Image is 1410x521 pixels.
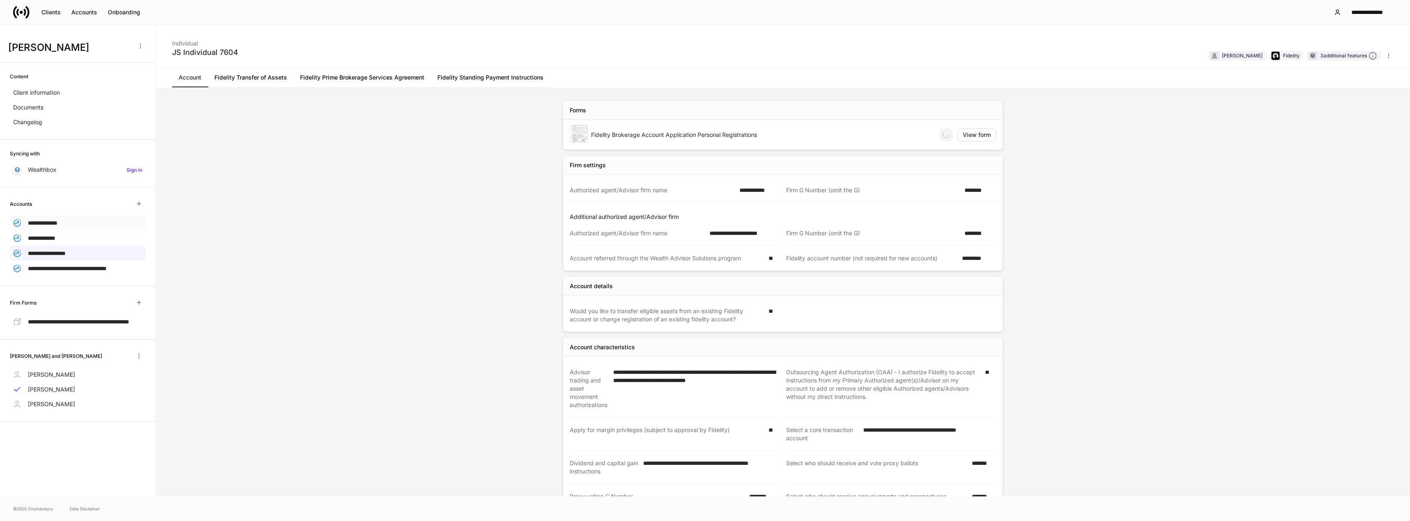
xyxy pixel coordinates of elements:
div: Onboarding [108,8,140,16]
a: [PERSON_NAME] [10,382,146,397]
div: Proxy voting G Number [570,492,744,501]
div: Select who should receive annual reports and prospectuses [786,492,967,501]
div: 3 additional features [1320,52,1377,60]
div: Fidelity [1283,52,1300,59]
p: [PERSON_NAME] [28,371,75,379]
p: Documents [13,103,43,111]
div: Account referred through the Wealth Advisor Solutions program [570,254,764,262]
p: [PERSON_NAME] [28,400,75,408]
p: Wealthbox [28,166,57,174]
p: Client information [13,89,60,97]
div: Dividend and capital gain instructions [570,459,638,475]
div: Clients [41,8,61,16]
a: [PERSON_NAME] [10,397,146,412]
button: Clients [36,6,66,19]
a: Data Disclaimer [70,505,100,512]
a: Fidelity Transfer of Assets [208,68,293,87]
h6: Accounts [10,200,32,208]
div: Advisor trading and asset movement authorizations [570,368,608,409]
button: Onboarding [102,6,146,19]
div: Apply for margin privileges (subject to approval by Fidelity) [570,426,764,442]
h6: [PERSON_NAME] and [PERSON_NAME] [10,352,102,360]
h6: Syncing with [10,150,40,157]
a: [PERSON_NAME] [10,367,146,382]
span: © 2025 OneAdvisory [13,505,53,512]
div: Account characteristics [570,343,635,351]
a: Client information [10,85,146,100]
div: Accounts [71,8,97,16]
div: Individual [172,34,238,48]
h6: Firm Forms [10,299,36,307]
div: View form [963,131,991,139]
div: Outsourcing Agent Authorization (OAA) - I authorize Fidelity to accept instructions from my Prima... [786,368,980,409]
a: WealthboxSign in [10,162,146,177]
div: [PERSON_NAME] [1222,52,1262,59]
div: Select a core transaction account [786,426,858,442]
div: Authorized agent/Advisor firm name [570,229,705,237]
div: Firm G Number (omit the G) [786,229,960,237]
button: View form [957,128,996,141]
p: [PERSON_NAME] [28,385,75,394]
div: Firm G Number (omit the G) [786,186,960,194]
button: Accounts [66,6,102,19]
h3: [PERSON_NAME] [8,41,131,54]
div: Firm settings [570,161,606,169]
div: Would you like to transfer eligible assets from an existing Fidelity account or change registrati... [570,307,764,323]
div: Fidelity account number (not required for new accounts) [786,254,957,262]
div: Forms [570,106,586,114]
p: Changelog [13,118,42,126]
div: Authorized agent/Advisor firm name [570,186,735,194]
div: Select who should receive and vote proxy ballots [786,459,967,475]
p: Additional authorized agent/Advisor firm [570,213,999,221]
a: Fidelity Standing Payment Instructions [431,68,550,87]
h6: Content [10,73,28,80]
div: JS Individual 7604 [172,48,238,57]
a: Account [172,68,208,87]
div: Fidelity Brokerage Account Application Personal Registrations [591,131,933,139]
h6: Sign in [127,166,142,174]
a: Documents [10,100,146,115]
a: Changelog [10,115,146,130]
a: Fidelity Prime Brokerage Services Agreement [293,68,431,87]
div: Account details [570,282,613,290]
